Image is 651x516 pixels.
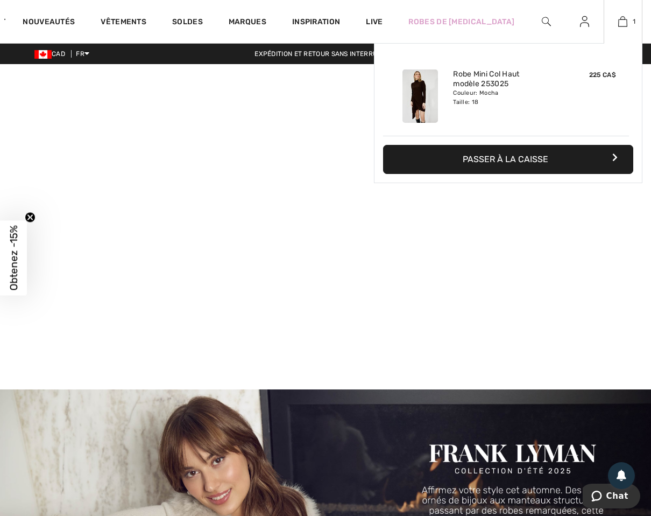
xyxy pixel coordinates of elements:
a: Robes de [MEDICAL_DATA] [408,16,514,27]
iframe: Ouvre un widget dans lequel vous pouvez chatter avec l’un de nos agents [583,484,640,511]
img: Robe Mini Col Haut modèle 253025 [402,69,438,123]
span: FR [76,50,89,58]
img: Mes infos [580,15,589,28]
button: Close teaser [25,212,36,223]
a: Live [366,16,383,27]
img: Canadian Dollar [34,50,52,59]
span: 1 [633,17,635,26]
a: Nouveautés [23,17,75,29]
img: recherche [542,15,551,28]
span: CAD [34,50,69,58]
span: 225 CA$ [589,71,616,79]
img: 1ère Avenue [4,9,5,30]
a: Robe Mini Col Haut modèle 253025 [453,69,559,89]
button: Passer à la caisse [383,145,633,174]
a: Marques [229,17,266,29]
span: Inspiration [292,17,340,29]
a: 1 [604,15,642,28]
div: Couleur: Mocha Taille: 18 [453,89,559,106]
a: Se connecter [571,15,598,29]
span: Obtenez -15% [8,226,20,291]
img: Mon panier [618,15,627,28]
a: Vêtements [101,17,146,29]
a: Soldes [172,17,203,29]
